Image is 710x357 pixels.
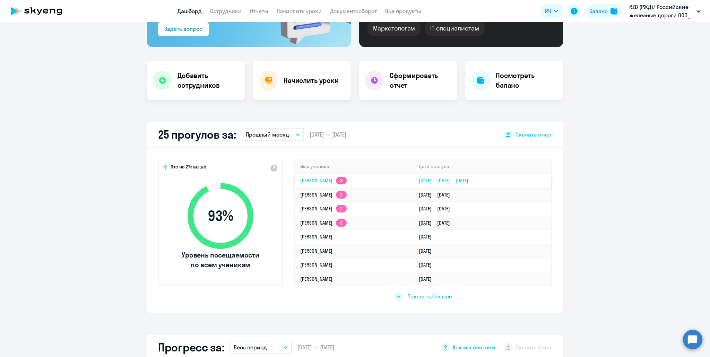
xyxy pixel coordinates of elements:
a: [PERSON_NAME]2 [300,206,347,212]
app-skyeng-badge: 2 [336,191,347,199]
a: Документооборот [330,8,377,15]
h4: Посмотреть баланс [496,71,557,90]
a: [PERSON_NAME] [300,276,332,282]
span: Скачать отчет [516,131,552,138]
a: [PERSON_NAME] [300,234,332,240]
button: Балансbalance [585,4,622,18]
a: [PERSON_NAME]2 [300,192,347,198]
a: [DATE] [419,262,437,268]
h4: Добавить сотрудников [177,71,239,90]
app-skyeng-badge: 2 [336,219,347,227]
a: Начислить уроки [277,8,322,15]
div: IT-специалистам [425,21,484,36]
h2: Прогресс за: [158,340,224,354]
app-skyeng-badge: 2 [336,205,347,212]
a: [PERSON_NAME]3 [300,177,347,184]
h2: 25 прогулов за: [158,128,236,141]
app-skyeng-badge: 3 [336,177,347,184]
p: Весь период [234,343,267,351]
a: Все продукты [385,8,421,15]
a: [DATE][DATE] [419,192,456,198]
a: [DATE][DATE] [419,220,456,226]
span: Уровень посещаемости по всем ученикам [181,250,260,270]
div: Баланс [589,7,608,15]
span: Показать больше [407,293,452,300]
a: Сотрудники [210,8,242,15]
button: Задать вопрос [158,22,209,36]
th: Имя ученика [295,159,413,174]
p: RZD (РЖД)/ Российские железные дороги ООО_ KAM, КОРПОРАТИВНЫЙ УНИВЕРСИТЕТ РЖД АНО ДПО [629,3,694,19]
div: Задать вопрос [164,25,202,33]
a: [PERSON_NAME] [300,262,332,268]
a: Дашборд [177,8,202,15]
button: RU [540,4,563,18]
a: [DATE] [419,248,437,254]
a: [DATE] [419,276,437,282]
h4: Начислить уроки [284,76,339,85]
a: [PERSON_NAME] [300,248,332,254]
button: RZD (РЖД)/ Российские железные дороги ООО_ KAM, КОРПОРАТИВНЫЙ УНИВЕРСИТЕТ РЖД АНО ДПО [626,3,704,19]
span: Как мы считаем [453,343,495,351]
img: balance [611,8,617,15]
span: RU [545,7,551,15]
p: Прошлый месяц [246,130,289,139]
span: 93 % [181,208,260,224]
h4: Сформировать отчет [390,71,451,90]
span: [DATE] — [DATE] [310,131,346,138]
button: Прошлый месяц [242,128,304,141]
div: Маркетологам [367,21,421,36]
a: Отчеты [250,8,268,15]
span: Это на 2% выше, [171,164,207,172]
span: [DATE] — [DATE] [297,343,334,351]
a: [PERSON_NAME]2 [300,220,347,226]
button: Весь период [230,341,292,354]
a: [DATE] [419,234,437,240]
a: [DATE][DATE] [419,206,456,212]
th: Дата прогула [413,159,551,174]
a: [DATE][DATE][DATE] [419,177,474,184]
